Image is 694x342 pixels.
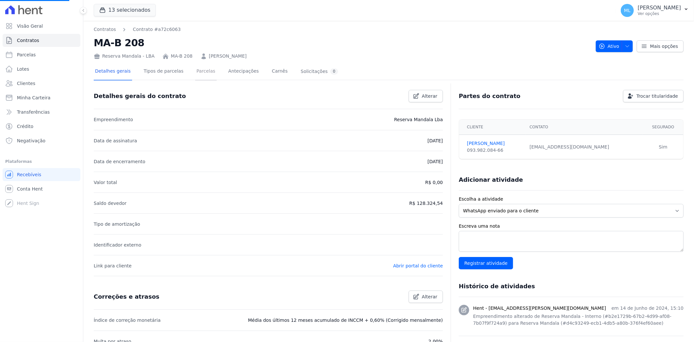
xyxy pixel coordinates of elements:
[17,94,50,101] span: Minha Carteira
[467,147,522,154] div: 093.982.084-66
[3,168,80,181] a: Recebíveis
[94,53,155,60] div: Reserva Mandala - LBA
[530,144,639,150] div: [EMAIL_ADDRESS][DOMAIN_NAME]
[270,63,289,80] a: Carnês
[17,109,50,115] span: Transferências
[94,92,186,100] h3: Detalhes gerais do contrato
[425,178,443,186] p: R$ 0,00
[94,137,137,145] p: Data de assinatura
[17,51,36,58] span: Parcelas
[17,186,43,192] span: Conta Hent
[17,37,39,44] span: Contratos
[3,34,80,47] a: Contratos
[599,40,619,52] span: Ativo
[171,53,193,60] a: MA-B 208
[459,282,535,290] h3: Histórico de atividades
[473,313,684,327] p: Empreendimento alterado de Reserva Mandala - Interno (#b2e1729b-67b2-4d99-af08-7b07f9f724a9) para...
[611,305,684,312] p: em 14 de Junho de 2024, 15:10
[3,77,80,90] a: Clientes
[3,134,80,147] a: Negativação
[526,120,643,135] th: Contato
[17,80,35,87] span: Clientes
[3,63,80,76] a: Lotes
[195,63,217,80] a: Parcelas
[422,93,438,99] span: Alterar
[94,36,591,50] h2: MA-B 208
[473,305,606,312] h3: Hent - [EMAIL_ADDRESS][PERSON_NAME][DOMAIN_NAME]
[650,43,678,50] span: Mais opções
[94,26,116,33] a: Contratos
[428,158,443,165] p: [DATE]
[94,178,117,186] p: Valor total
[94,199,127,207] p: Saldo devedor
[94,26,181,33] nav: Breadcrumb
[636,93,678,99] span: Trocar titularidade
[94,26,591,33] nav: Breadcrumb
[637,40,684,52] a: Mais opções
[94,241,141,249] p: Identificador externo
[17,137,46,144] span: Negativação
[467,140,522,147] a: [PERSON_NAME]
[422,293,438,300] span: Alterar
[393,263,443,268] a: Abrir portal do cliente
[459,223,684,230] label: Escreva uma nota
[3,91,80,104] a: Minha Carteira
[394,116,443,123] p: Reserva Mandala Lba
[17,66,29,72] span: Lotes
[17,171,41,178] span: Recebíveis
[459,92,521,100] h3: Partes do contrato
[133,26,181,33] a: Contrato #a72c6063
[459,196,684,203] label: Escolha a atividade
[94,316,161,324] p: Índice de correção monetária
[209,53,247,60] a: [PERSON_NAME]
[3,182,80,195] a: Conta Hent
[94,116,133,123] p: Empreendimento
[94,158,145,165] p: Data de encerramento
[3,120,80,133] a: Crédito
[3,106,80,119] a: Transferências
[643,120,683,135] th: Segurado
[299,63,339,80] a: Solicitações0
[94,63,132,80] a: Detalhes gerais
[3,20,80,33] a: Visão Geral
[638,11,681,16] p: Ver opções
[409,90,443,102] a: Alterar
[301,68,338,75] div: Solicitações
[638,5,681,11] p: [PERSON_NAME]
[94,262,131,270] p: Link para cliente
[616,1,694,20] button: ML [PERSON_NAME] Ver opções
[143,63,185,80] a: Tipos de parcelas
[227,63,260,80] a: Antecipações
[623,90,684,102] a: Trocar titularidade
[643,135,683,159] td: Sim
[624,8,631,13] span: ML
[248,316,443,324] p: Média dos últimos 12 meses acumulado de INCCM + 0,60% (Corrigido mensalmente)
[3,48,80,61] a: Parcelas
[459,257,513,269] input: Registrar atividade
[17,123,34,130] span: Crédito
[94,4,156,16] button: 13 selecionados
[5,158,78,165] div: Plataformas
[94,220,140,228] p: Tipo de amortização
[459,120,525,135] th: Cliente
[409,291,443,303] a: Alterar
[596,40,633,52] button: Ativo
[94,293,159,301] h3: Correções e atrasos
[428,137,443,145] p: [DATE]
[409,199,443,207] p: R$ 128.324,54
[459,176,523,184] h3: Adicionar atividade
[17,23,43,29] span: Visão Geral
[330,68,338,75] div: 0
